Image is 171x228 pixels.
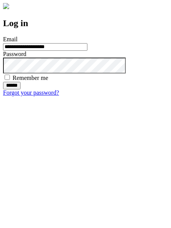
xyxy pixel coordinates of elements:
a: Forgot your password? [3,89,59,96]
label: Email [3,36,17,42]
label: Remember me [13,75,48,81]
img: logo-4e3dc11c47720685a147b03b5a06dd966a58ff35d612b21f08c02c0306f2b779.png [3,3,9,9]
h2: Log in [3,18,168,28]
label: Password [3,51,26,57]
